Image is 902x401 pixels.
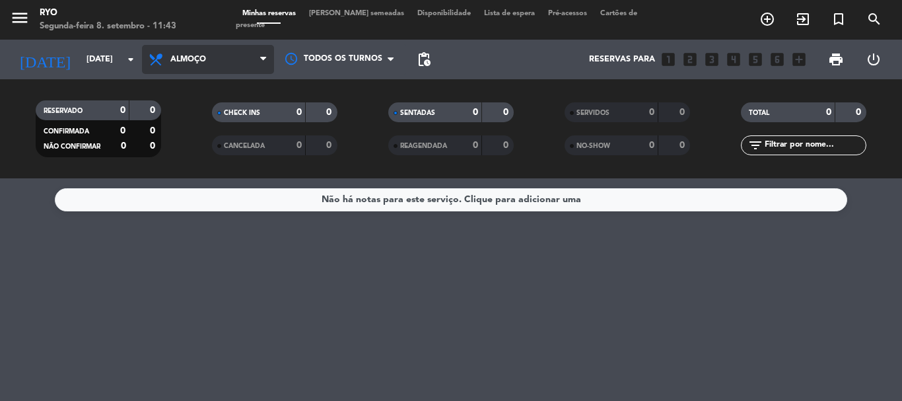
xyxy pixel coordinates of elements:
[224,143,265,149] span: CANCELADA
[660,51,677,68] i: looks_one
[236,10,302,17] span: Minhas reservas
[150,106,158,115] strong: 0
[679,141,687,150] strong: 0
[40,20,176,33] div: Segunda-feira 8. setembro - 11:43
[725,51,742,68] i: looks_4
[854,40,892,79] div: LOG OUT
[541,10,594,17] span: Pré-acessos
[681,51,699,68] i: looks_two
[747,51,764,68] i: looks_5
[703,51,720,68] i: looks_3
[44,143,100,150] span: NÃO CONFIRMAR
[795,11,811,27] i: exit_to_app
[296,108,302,117] strong: 0
[170,55,206,64] span: Almoço
[411,10,477,17] span: Disponibilidade
[649,141,654,150] strong: 0
[831,11,847,27] i: turned_in_not
[150,141,158,151] strong: 0
[828,52,844,67] span: print
[10,45,80,74] i: [DATE]
[10,8,30,32] button: menu
[123,52,139,67] i: arrow_drop_down
[649,108,654,117] strong: 0
[826,108,831,117] strong: 0
[44,128,89,135] span: CONFIRMADA
[400,143,447,149] span: REAGENDADA
[322,192,581,207] div: Não há notas para este serviço. Clique para adicionar uma
[866,52,882,67] i: power_settings_new
[224,110,260,116] span: CHECK INS
[473,141,478,150] strong: 0
[236,10,637,29] span: Cartões de presente
[302,10,411,17] span: [PERSON_NAME] semeadas
[40,7,176,20] div: Ryo
[400,110,435,116] span: SENTADAS
[576,143,610,149] span: NO-SHOW
[856,108,864,117] strong: 0
[120,106,125,115] strong: 0
[576,110,609,116] span: SERVIDOS
[589,55,655,64] span: Reservas para
[120,126,125,135] strong: 0
[473,108,478,117] strong: 0
[296,141,302,150] strong: 0
[769,51,786,68] i: looks_6
[121,141,126,151] strong: 0
[763,138,866,153] input: Filtrar por nome...
[759,11,775,27] i: add_circle_outline
[747,137,763,153] i: filter_list
[10,8,30,28] i: menu
[679,108,687,117] strong: 0
[150,126,158,135] strong: 0
[477,10,541,17] span: Lista de espera
[749,110,769,116] span: TOTAL
[790,51,808,68] i: add_box
[416,52,432,67] span: pending_actions
[44,108,83,114] span: RESERVADO
[503,108,511,117] strong: 0
[326,108,334,117] strong: 0
[326,141,334,150] strong: 0
[503,141,511,150] strong: 0
[866,11,882,27] i: search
